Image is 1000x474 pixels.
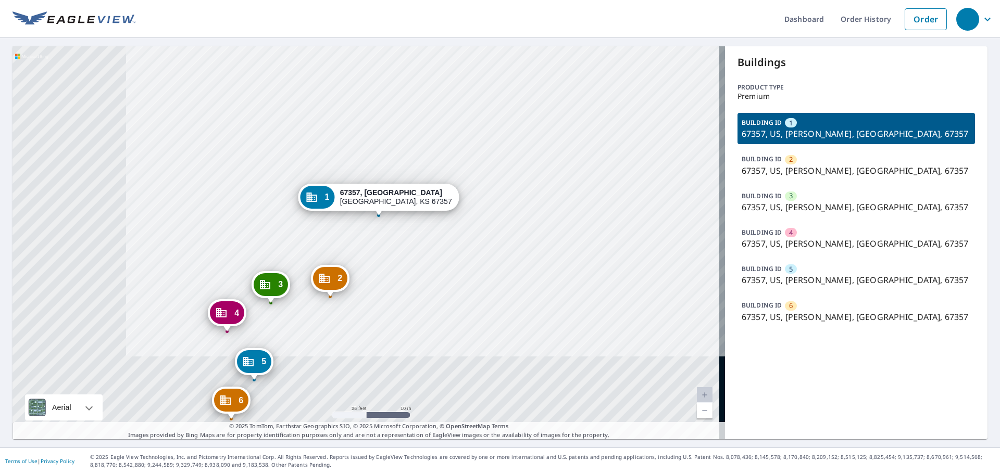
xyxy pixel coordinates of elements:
span: 3 [789,191,793,201]
div: Aerial [49,394,74,420]
span: 5 [789,264,793,274]
span: 1 [325,193,330,201]
span: 6 [789,301,793,311]
span: 2 [337,274,342,282]
a: Order [905,8,947,30]
p: Images provided by Bing Maps are for property identification purposes only and are not a represen... [12,422,725,439]
div: Aerial [25,394,103,420]
p: Buildings [737,55,975,70]
p: BUILDING ID [742,191,782,200]
p: 67357, US, [PERSON_NAME], [GEOGRAPHIC_DATA], 67357 [742,127,971,140]
img: EV Logo [12,11,135,27]
a: Terms of Use [5,457,37,465]
div: [GEOGRAPHIC_DATA], KS 67357 [340,188,452,206]
span: 2 [789,155,793,164]
div: Dropped pin, building 6, Commercial property, 67357, US Parsons, KS 67357 [212,387,251,419]
span: 1 [789,118,793,128]
div: Dropped pin, building 3, Commercial property, 67357, US Parsons, KS 67357 [252,271,290,303]
p: 67357, US, [PERSON_NAME], [GEOGRAPHIC_DATA], 67357 [742,274,971,286]
p: | [5,458,74,464]
span: © 2025 TomTom, Earthstar Geographics SIO, © 2025 Microsoft Corporation, © [229,422,509,431]
p: Premium [737,92,975,100]
a: Current Level 20, Zoom Out [697,403,712,418]
p: Product type [737,83,975,92]
span: 6 [239,396,243,404]
p: © 2025 Eagle View Technologies, Inc. and Pictometry International Corp. All Rights Reserved. Repo... [90,453,995,469]
span: 5 [261,357,266,365]
a: Terms [492,422,509,430]
span: 4 [234,309,239,317]
p: BUILDING ID [742,228,782,237]
p: BUILDING ID [742,155,782,163]
p: 67357, US, [PERSON_NAME], [GEOGRAPHIC_DATA], 67357 [742,164,971,177]
a: Current Level 20, Zoom In Disabled [697,387,712,403]
div: Dropped pin, building 5, Commercial property, 67357, US Parsons, KS 67357 [235,348,273,380]
p: BUILDING ID [742,264,782,273]
p: 67357, US, [PERSON_NAME], [GEOGRAPHIC_DATA], 67357 [742,201,971,213]
p: 67357, US, [PERSON_NAME], [GEOGRAPHIC_DATA], 67357 [742,237,971,250]
p: BUILDING ID [742,301,782,310]
a: OpenStreetMap [446,422,490,430]
p: 67357, US, [PERSON_NAME], [GEOGRAPHIC_DATA], 67357 [742,311,971,323]
strong: 67357, [GEOGRAPHIC_DATA] [340,188,442,197]
div: Dropped pin, building 2, Commercial property, 67357, US Parsons, KS 67357 [311,265,349,297]
div: Dropped pin, building 4, Commercial property, 67357, US Parsons, KS 67357 [208,299,246,331]
p: BUILDING ID [742,118,782,127]
a: Privacy Policy [41,457,74,465]
div: Dropped pin, building 1, Commercial property, 67357, US Parsons, KS 67357 [298,184,459,216]
span: 4 [789,228,793,238]
span: 3 [278,280,283,288]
